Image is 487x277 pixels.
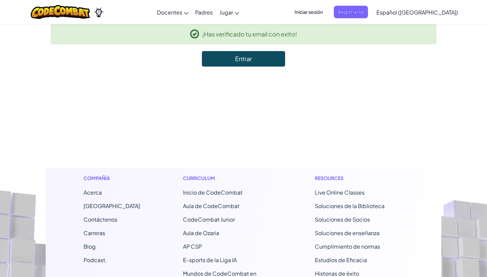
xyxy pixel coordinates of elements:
[373,3,461,21] a: Español ([GEOGRAPHIC_DATA])
[315,270,359,277] a: Historias de éxito
[157,9,182,16] span: Docentes
[183,189,242,196] span: Inicio de CodeCombat
[315,175,404,182] h1: Resources
[315,243,380,250] a: Cumplimiento de normas
[192,3,216,21] a: Padres
[315,189,365,196] a: Live Online Classes
[315,256,367,263] a: Estudios de Eficacia
[183,202,239,209] a: Aula de CodeCombat
[183,229,219,236] a: Aula de Ozaria
[183,175,272,182] h1: Curriculum
[216,3,242,21] a: Jugar
[183,243,202,250] a: AP CSP
[219,9,233,16] span: Jugar
[93,7,104,17] img: Ozaria
[84,216,117,223] span: Contáctenos
[334,6,368,18] button: Registrarse
[202,51,285,67] a: Entrar
[315,229,379,236] a: Soluciones de enseñanza
[84,229,105,236] a: Carreras
[202,29,297,39] span: ¡Has verificado tu email con exito!
[376,9,458,16] span: Español ([GEOGRAPHIC_DATA])
[315,202,385,209] a: Soluciones de la Biblioteca
[84,202,140,209] a: [GEOGRAPHIC_DATA]
[84,175,140,182] h1: Compañía
[84,189,102,196] a: Acerca
[31,5,90,19] img: CodeCombat logo
[183,216,235,223] a: CodeCombat Junior
[154,3,192,21] a: Docentes
[183,256,237,263] a: E-sports de la Liga IA
[84,256,107,263] a: Podcast.
[291,6,327,18] button: Iniciar sesión
[315,216,370,223] a: Soluciones de Socios
[84,243,96,250] a: Blog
